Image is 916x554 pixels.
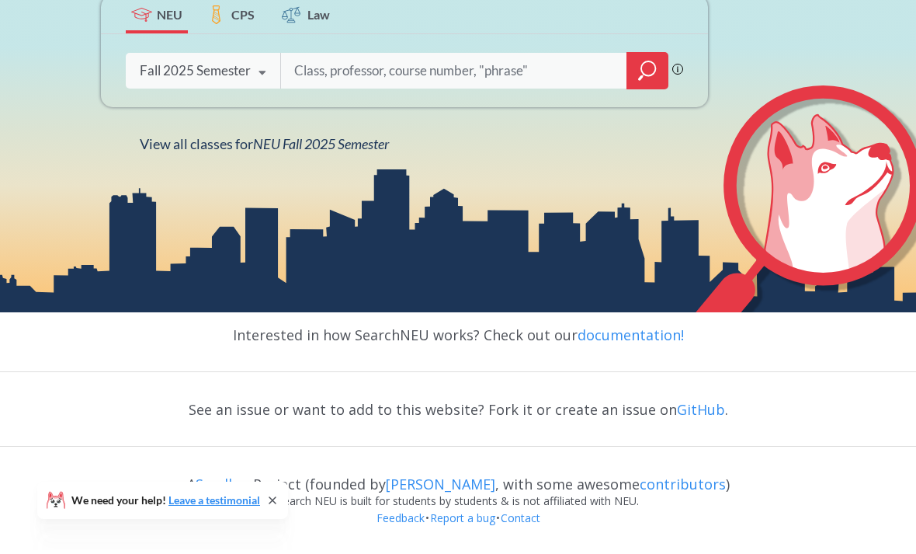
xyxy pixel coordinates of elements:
a: Sandbox [196,479,253,497]
a: Contact [500,514,541,529]
a: contributors [640,479,726,497]
span: View all classes for [140,139,389,156]
span: NEU [157,9,182,27]
a: documentation! [578,329,684,348]
a: Report a bug [429,514,496,529]
div: magnifying glass [626,56,668,93]
a: [PERSON_NAME] [386,479,495,497]
input: Class, professor, course number, "phrase" [293,58,616,91]
span: NEU Fall 2025 Semester [253,139,389,156]
div: Fall 2025 Semester [140,66,251,83]
span: CPS [231,9,255,27]
a: Feedback [376,514,425,529]
span: Law [307,9,330,27]
svg: magnifying glass [638,64,657,85]
a: GitHub [677,404,725,423]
